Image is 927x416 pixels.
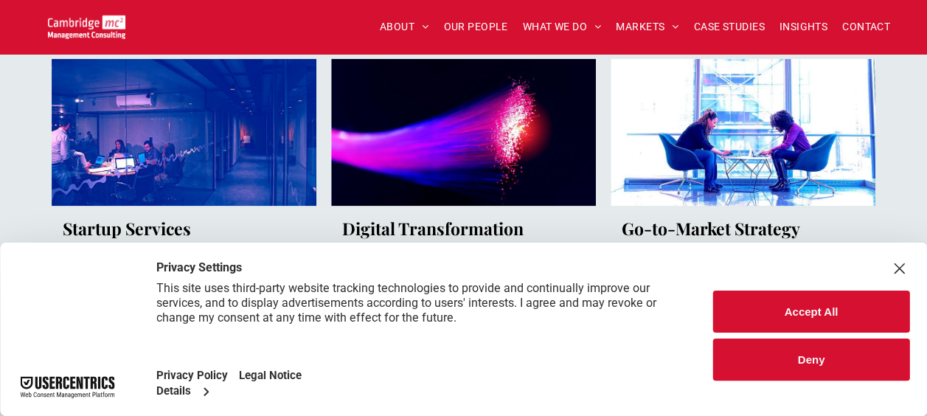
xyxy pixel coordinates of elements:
a: Two women sitting opposite each other in comfy office chairs working on laptops. Huge window fill... [611,58,875,206]
h3: Digital Transformation [342,217,524,240]
img: Go to Homepage [48,15,125,39]
a: OUR PEOPLE [436,15,515,38]
a: MARKETS [608,15,686,38]
a: CONTACT [835,15,898,38]
a: Late night office behind glass with people working on laptops [52,58,316,206]
a: ABOUT [372,15,437,38]
h3: Go-to-Market Strategy [622,217,800,240]
a: INSIGHTS [772,15,835,38]
a: CASE STUDIES [687,15,772,38]
a: WHAT WE DO [515,15,609,38]
h3: Startup Services [63,217,191,240]
a: Fibre optic cable fibres lit up in neon colours on a black background [331,58,596,206]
